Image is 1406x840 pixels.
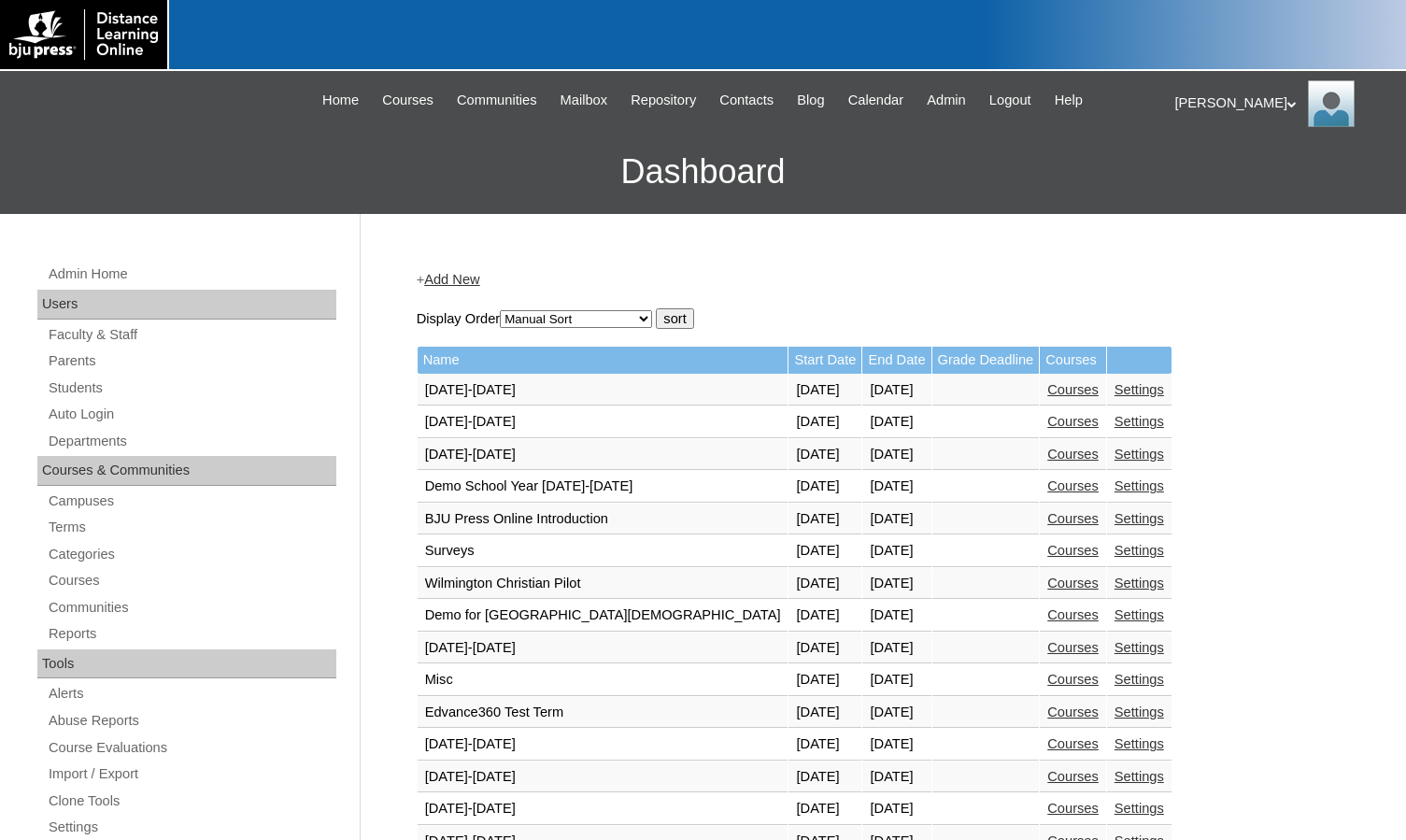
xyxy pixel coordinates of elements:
[1115,607,1164,622] a: Settings
[862,729,930,761] td: [DATE]
[37,649,336,679] div: Tools
[927,90,966,111] span: Admin
[1047,801,1099,816] a: Courses
[788,633,861,664] td: [DATE]
[1040,347,1106,374] td: Courses
[322,90,359,111] span: Home
[862,439,930,471] td: [DATE]
[788,90,833,111] a: Blog
[37,456,336,486] div: Courses & Communities
[1047,576,1099,591] a: Courses
[917,90,975,111] a: Admin
[1047,511,1099,526] a: Courses
[47,263,336,286] a: Admin Home
[47,516,336,539] a: Terms
[862,600,930,632] td: [DATE]
[788,406,861,438] td: [DATE]
[1047,736,1099,751] a: Courses
[417,308,1342,329] form: Display Order
[418,347,788,374] td: Name
[1047,543,1099,558] a: Courses
[1115,672,1164,687] a: Settings
[1047,447,1099,462] a: Courses
[862,406,930,438] td: [DATE]
[788,535,861,567] td: [DATE]
[862,568,930,600] td: [DATE]
[788,600,861,632] td: [DATE]
[1055,90,1083,111] span: Help
[418,406,788,438] td: [DATE]-[DATE]
[1047,382,1099,397] a: Courses
[418,793,788,825] td: [DATE]-[DATE]
[1115,576,1164,591] a: Settings
[1047,607,1099,622] a: Courses
[862,762,930,793] td: [DATE]
[418,600,788,632] td: Demo for [GEOGRAPHIC_DATA][DEMOGRAPHIC_DATA]
[621,90,705,111] a: Repository
[788,664,861,696] td: [DATE]
[788,697,861,729] td: [DATE]
[1115,414,1164,429] a: Settings
[797,90,824,111] span: Blog
[382,90,433,111] span: Courses
[788,568,861,600] td: [DATE]
[47,349,336,373] a: Parents
[1047,640,1099,655] a: Courses
[862,471,930,503] td: [DATE]
[418,697,788,729] td: Edvance360 Test Term
[1115,736,1164,751] a: Settings
[47,596,336,619] a: Communities
[862,504,930,535] td: [DATE]
[1047,478,1099,493] a: Courses
[788,729,861,761] td: [DATE]
[418,535,788,567] td: Surveys
[788,439,861,471] td: [DATE]
[788,347,861,374] td: Start Date
[47,569,336,592] a: Courses
[47,790,336,813] a: Clone Tools
[373,90,443,111] a: Courses
[313,90,368,111] a: Home
[1045,90,1092,111] a: Help
[9,130,1397,214] h3: Dashboard
[1047,769,1099,784] a: Courses
[788,504,861,535] td: [DATE]
[47,622,336,646] a: Reports
[862,375,930,406] td: [DATE]
[1115,769,1164,784] a: Settings
[418,504,788,535] td: BJU Press Online Introduction
[848,90,903,111] span: Calendar
[1115,478,1164,493] a: Settings
[418,439,788,471] td: [DATE]-[DATE]
[47,430,336,453] a: Departments
[47,323,336,347] a: Faculty & Staff
[1115,511,1164,526] a: Settings
[1047,414,1099,429] a: Courses
[1175,80,1388,127] div: [PERSON_NAME]
[710,90,783,111] a: Contacts
[47,762,336,786] a: Import / Export
[1115,447,1164,462] a: Settings
[862,535,930,567] td: [DATE]
[47,403,336,426] a: Auto Login
[418,664,788,696] td: Misc
[862,347,930,374] td: End Date
[1115,801,1164,816] a: Settings
[1047,672,1099,687] a: Courses
[862,664,930,696] td: [DATE]
[1308,80,1355,127] img: Melanie Sevilla
[1115,382,1164,397] a: Settings
[37,290,336,320] div: Users
[788,375,861,406] td: [DATE]
[932,347,1040,374] td: Grade Deadline
[47,377,336,400] a: Students
[47,709,336,733] a: Abuse Reports
[862,633,930,664] td: [DATE]
[989,90,1031,111] span: Logout
[1047,705,1099,719] a: Courses
[47,682,336,705] a: Alerts
[418,568,788,600] td: Wilmington Christian Pilot
[457,90,537,111] span: Communities
[862,697,930,729] td: [DATE]
[551,90,618,111] a: Mailbox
